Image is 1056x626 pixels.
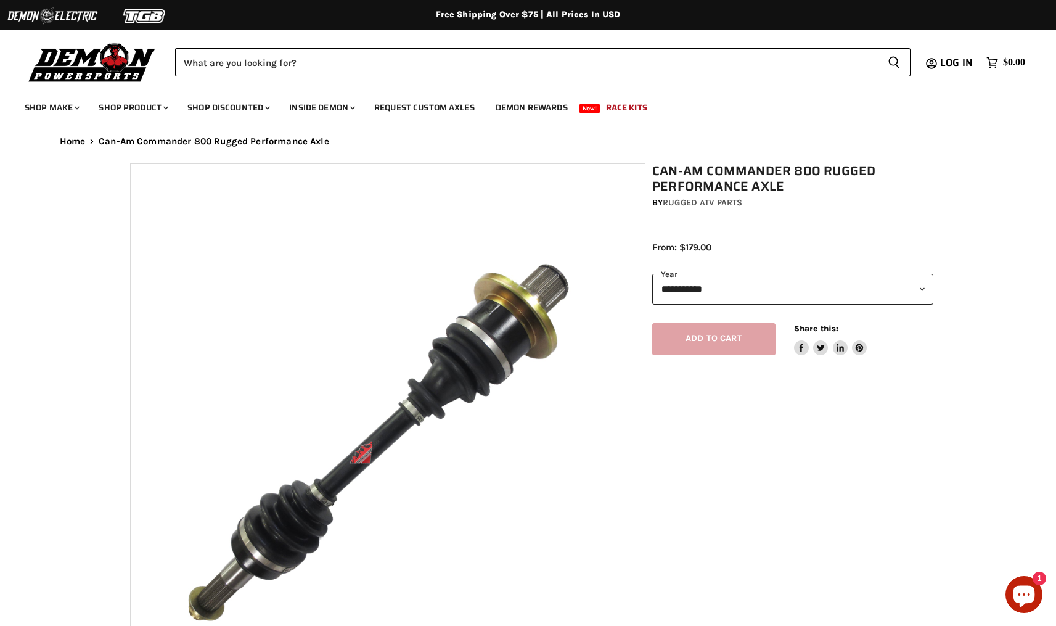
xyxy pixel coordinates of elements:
[89,95,176,120] a: Shop Product
[1002,576,1046,616] inbox-online-store-chat: Shopify online store chat
[1003,57,1025,68] span: $0.00
[980,54,1031,72] a: $0.00
[15,95,87,120] a: Shop Make
[175,48,911,76] form: Product
[280,95,362,120] a: Inside Demon
[25,40,160,84] img: Demon Powersports
[178,95,277,120] a: Shop Discounted
[935,57,980,68] a: Log in
[365,95,484,120] a: Request Custom Axles
[35,136,1021,147] nav: Breadcrumbs
[663,197,742,208] a: Rugged ATV Parts
[35,9,1021,20] div: Free Shipping Over $75 | All Prices In USD
[486,95,577,120] a: Demon Rewards
[652,274,933,304] select: year
[878,48,911,76] button: Search
[99,4,191,28] img: TGB Logo 2
[579,104,600,113] span: New!
[175,48,878,76] input: Search
[99,136,329,147] span: Can-Am Commander 800 Rugged Performance Axle
[794,324,838,333] span: Share this:
[652,163,933,194] h1: Can-Am Commander 800 Rugged Performance Axle
[652,196,933,210] div: by
[6,4,99,28] img: Demon Electric Logo 2
[652,242,711,253] span: From: $179.00
[794,323,867,356] aside: Share this:
[940,55,973,70] span: Log in
[60,136,86,147] a: Home
[15,90,1022,120] ul: Main menu
[597,95,657,120] a: Race Kits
